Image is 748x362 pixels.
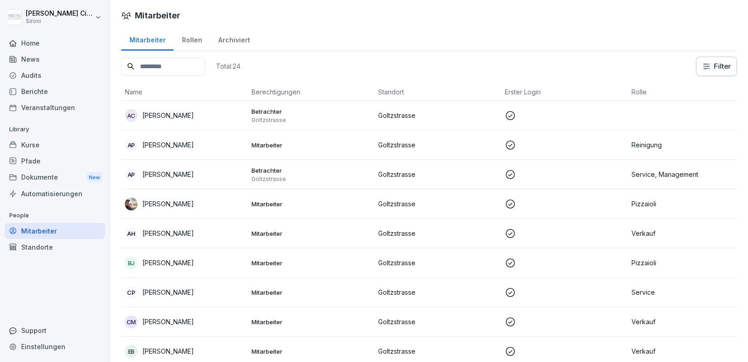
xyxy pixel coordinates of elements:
[251,347,371,356] p: Mitarbeiter
[125,257,138,269] div: BJ
[248,83,374,101] th: Berechtigungen
[26,10,93,18] p: [PERSON_NAME] Ciccarone
[125,168,138,181] div: AP
[87,172,102,183] div: New
[5,339,105,355] a: Einstellungen
[142,258,194,268] p: [PERSON_NAME]
[142,317,194,327] p: [PERSON_NAME]
[378,346,497,356] p: Goltzstrasse
[378,228,497,238] p: Goltzstrasse
[121,27,174,51] a: Mitarbeiter
[125,345,138,358] div: EB
[5,67,105,83] a: Audits
[501,83,628,101] th: Erster Login
[216,62,240,70] p: Total: 24
[251,288,371,297] p: Mitarbeiter
[378,140,497,150] p: Goltzstrasse
[5,137,105,153] a: Kurse
[142,140,194,150] p: [PERSON_NAME]
[378,258,497,268] p: Goltzstrasse
[378,199,497,209] p: Goltzstrasse
[142,111,194,120] p: [PERSON_NAME]
[251,229,371,238] p: Mitarbeiter
[5,153,105,169] a: Pfade
[251,259,371,267] p: Mitarbeiter
[210,27,258,51] a: Archiviert
[5,208,105,223] p: People
[251,166,371,175] p: Betrachter
[378,169,497,179] p: Goltzstrasse
[696,57,736,76] button: Filter
[5,83,105,99] a: Berichte
[5,186,105,202] a: Automatisierungen
[251,141,371,149] p: Mitarbeiter
[26,18,93,24] p: Sironi
[5,122,105,137] p: Library
[121,83,248,101] th: Name
[142,287,194,297] p: [PERSON_NAME]
[5,169,105,186] div: Dokumente
[125,109,138,122] div: AC
[378,111,497,120] p: Goltzstrasse
[125,198,138,210] img: kxeqd14vvy90yrv0469cg1jb.png
[5,169,105,186] a: DokumenteNew
[251,117,371,124] p: Goltzstrasse
[142,199,194,209] p: [PERSON_NAME]
[251,107,371,116] p: Betrachter
[135,9,180,22] h1: Mitarbeiter
[378,317,497,327] p: Goltzstrasse
[251,200,371,208] p: Mitarbeiter
[125,315,138,328] div: CM
[5,223,105,239] a: Mitarbeiter
[174,27,210,51] a: Rollen
[378,287,497,297] p: Goltzstrasse
[142,228,194,238] p: [PERSON_NAME]
[125,139,138,152] div: AP
[5,51,105,67] a: News
[374,83,501,101] th: Standort
[125,286,138,299] div: CP
[142,346,194,356] p: [PERSON_NAME]
[5,99,105,116] a: Veranstaltungen
[5,35,105,51] a: Home
[5,322,105,339] div: Support
[125,227,138,240] div: AH
[142,169,194,179] p: [PERSON_NAME]
[702,62,731,71] div: Filter
[5,239,105,255] a: Standorte
[251,318,371,326] p: Mitarbeiter
[251,175,371,183] p: Goltzstrasse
